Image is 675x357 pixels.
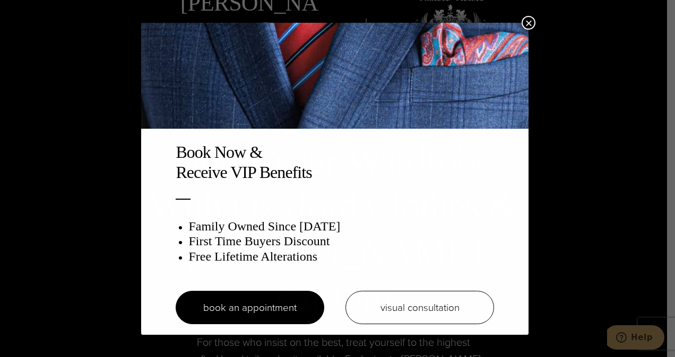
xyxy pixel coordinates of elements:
[188,219,494,234] h3: Family Owned Since [DATE]
[345,291,494,324] a: visual consultation
[522,16,535,30] button: Close
[176,291,324,324] a: book an appointment
[188,234,494,249] h3: First Time Buyers Discount
[24,7,46,17] span: Help
[188,249,494,264] h3: Free Lifetime Alterations
[176,142,494,183] h2: Book Now & Receive VIP Benefits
